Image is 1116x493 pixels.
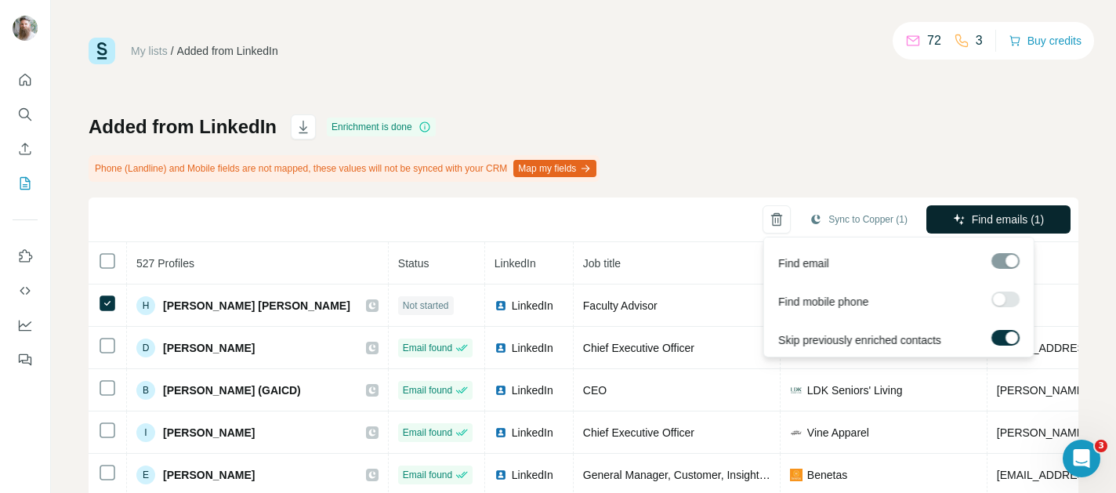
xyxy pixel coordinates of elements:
img: LinkedIn logo [495,469,507,481]
span: LDK Seniors' Living [807,382,903,398]
iframe: Intercom live chat [1063,440,1100,477]
div: D [136,339,155,357]
span: Find email [778,256,829,271]
span: Email found [403,383,452,397]
img: LinkedIn logo [495,342,507,354]
span: LinkedIn [512,382,553,398]
span: Job title [583,257,621,270]
div: I [136,423,155,442]
span: Find mobile phone [778,294,868,310]
div: B [136,381,155,400]
span: [PERSON_NAME] (GAICD) [163,382,301,398]
button: Quick start [13,66,38,94]
img: Avatar [13,16,38,41]
span: Email found [403,341,452,355]
span: Not started [403,299,449,313]
div: Enrichment is done [327,118,436,136]
span: [PERSON_NAME] [163,425,255,440]
img: company-logo [790,426,803,439]
p: 3 [976,31,983,50]
span: Vine Apparel [807,425,869,440]
span: [PERSON_NAME] [163,340,255,356]
span: LinkedIn [512,340,553,356]
img: Surfe Logo [89,38,115,64]
a: My lists [131,45,168,57]
span: 3 [1095,440,1107,452]
span: Email found [403,426,452,440]
button: Use Surfe API [13,277,38,305]
span: Chief Executive Officer [583,342,694,354]
button: Sync to Copper (1) [799,208,919,231]
span: LinkedIn [512,298,553,314]
div: H [136,296,155,315]
p: 72 [927,31,941,50]
img: company-logo [790,384,803,397]
button: Search [13,100,38,129]
span: General Manager, Customer, Insights & Marketing [583,469,826,481]
button: Buy credits [1009,30,1082,52]
span: LinkedIn [495,257,536,270]
span: Faculty Advisor [583,299,658,312]
button: Feedback [13,346,38,374]
span: [PERSON_NAME] [PERSON_NAME] [163,298,350,314]
span: Benetas [807,467,847,483]
img: LinkedIn logo [495,426,507,439]
button: Enrich CSV [13,135,38,163]
button: Use Surfe on LinkedIn [13,242,38,270]
img: LinkedIn logo [495,299,507,312]
span: [PERSON_NAME] [163,467,255,483]
button: Dashboard [13,311,38,339]
li: / [171,43,174,59]
span: LinkedIn [512,425,553,440]
div: E [136,466,155,484]
span: Skip previously enriched contacts [778,332,941,348]
button: Map my fields [513,160,596,177]
div: Added from LinkedIn [177,43,278,59]
span: Status [398,257,429,270]
span: LinkedIn [512,467,553,483]
span: Find emails (1) [972,212,1045,227]
div: Phone (Landline) and Mobile fields are not mapped, these values will not be synced with your CRM [89,155,600,182]
span: CEO [583,384,607,397]
span: 527 Profiles [136,257,194,270]
button: My lists [13,169,38,198]
button: Find emails (1) [926,205,1071,234]
img: LinkedIn logo [495,384,507,397]
img: company-logo [790,469,803,481]
span: Email found [403,468,452,482]
span: Chief Executive Officer [583,426,694,439]
h1: Added from LinkedIn [89,114,277,140]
